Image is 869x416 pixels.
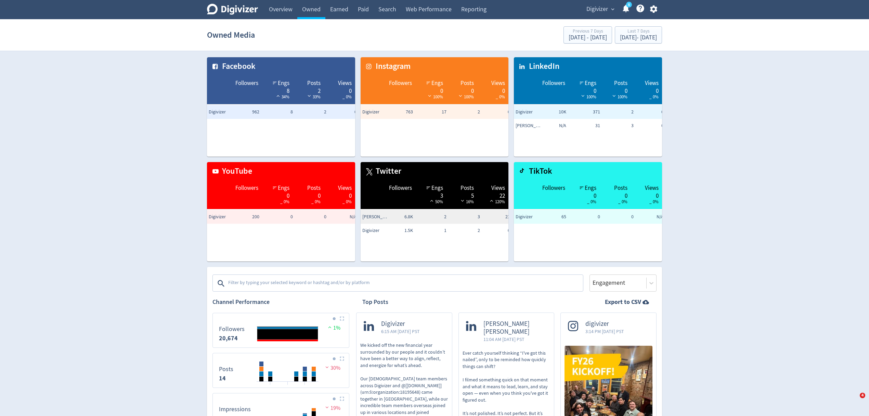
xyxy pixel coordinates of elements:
[324,405,340,412] span: 19%
[207,24,255,46] h1: Owned Media
[635,119,669,133] td: 0
[846,393,862,409] iframe: Intercom live chat
[261,105,295,119] td: 8
[482,224,515,237] td: 0
[585,184,596,192] span: Engs
[481,192,505,197] div: 22
[611,94,627,100] span: 100%
[628,2,630,7] text: 5
[602,210,635,224] td: 0
[306,93,313,98] img: negative-performance-white.svg
[216,356,346,385] svg: Posts 14
[461,184,474,192] span: Posts
[284,384,292,389] text: 10/08
[534,105,568,119] td: 10K
[228,105,261,119] td: 962
[209,109,236,115] span: Digivizer
[311,199,321,205] span: _ 0%
[516,213,543,220] span: Digivizer
[568,105,601,119] td: 371
[568,119,601,133] td: 31
[603,192,627,197] div: 0
[457,93,464,98] img: negative-performance-white.svg
[235,79,258,87] span: Followers
[381,105,415,119] td: 763
[491,184,505,192] span: Views
[278,184,289,192] span: Engs
[580,93,586,98] img: negative-performance-white.svg
[338,79,352,87] span: Views
[514,57,662,157] table: customized table
[278,79,289,87] span: Engs
[542,79,565,87] span: Followers
[572,87,596,93] div: 0
[482,210,515,224] td: 22
[296,87,321,93] div: 2
[306,94,321,100] span: 33%
[585,328,624,335] span: 3:14 PM [DATE] PST
[209,213,236,220] span: Digivizer
[568,210,601,224] td: 0
[219,365,233,373] dt: Posts
[461,79,474,87] span: Posts
[615,26,662,44] button: Last 7 Days[DATE]- [DATE]
[389,79,412,87] span: Followers
[307,79,321,87] span: Posts
[265,192,289,197] div: 0
[611,93,618,98] img: negative-performance-white.svg
[602,105,635,119] td: 2
[326,325,340,331] span: 1%
[219,374,226,382] strong: 14
[620,29,657,35] div: Last 7 Days
[572,192,596,197] div: 0
[645,184,659,192] span: Views
[534,210,568,224] td: 65
[516,122,543,129] span: Emma Lo Russo
[361,162,509,261] table: customized table
[216,316,346,345] svg: Followers 20,674
[361,57,509,157] table: customized table
[634,87,659,93] div: 0
[488,198,495,203] img: positive-performance-white.svg
[295,105,328,119] td: 2
[265,87,289,93] div: 8
[603,87,627,93] div: 0
[219,334,238,342] strong: 20,674
[635,105,669,119] td: 0
[448,210,482,224] td: 3
[587,199,596,205] span: _ 0%
[542,184,565,192] span: Followers
[569,35,607,41] div: [DATE] - [DATE]
[381,328,420,335] span: 6:15 AM [DATE] PST
[431,79,443,87] span: Engs
[362,213,390,220] span: Emma Lo Russo
[614,184,627,192] span: Posts
[481,87,505,93] div: 0
[483,320,547,336] span: [PERSON_NAME] [PERSON_NAME]
[419,87,443,93] div: 0
[649,94,659,100] span: _ 0%
[212,298,349,306] h2: Channel Performance
[496,94,505,100] span: _ 0%
[362,227,390,234] span: Digivizer
[415,105,448,119] td: 17
[340,316,344,321] img: Placeholder
[605,298,641,306] strong: Export to CSV
[338,184,352,192] span: Views
[450,87,474,93] div: 0
[459,198,466,203] img: negative-performance-white.svg
[526,166,552,177] span: TikTok
[610,6,616,12] span: expand_more
[328,105,362,119] td: 0
[372,61,411,72] span: Instagram
[563,26,612,44] button: Previous 7 Days[DATE] - [DATE]
[614,79,627,87] span: Posts
[372,166,401,177] span: Twitter
[327,87,352,93] div: 0
[219,61,256,72] span: Facebook
[275,94,289,100] span: 34%
[618,199,627,205] span: _ 0%
[534,119,568,133] td: N/A
[649,199,659,205] span: _ 0%
[516,109,543,115] span: Digivizer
